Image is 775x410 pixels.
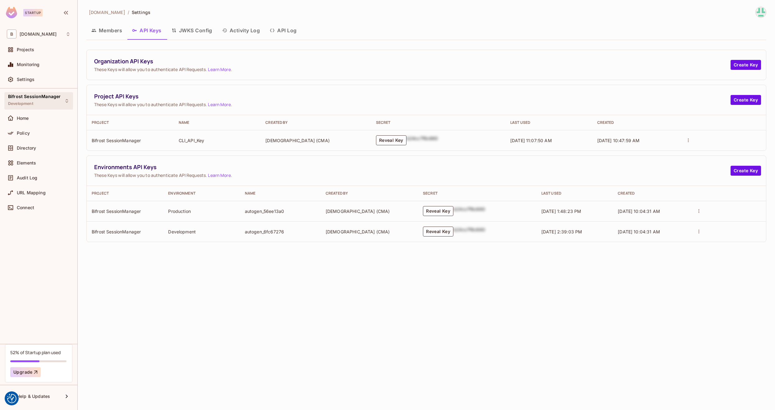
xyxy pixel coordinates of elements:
button: Activity Log [217,23,265,38]
td: autogen_6fc67276 [240,221,321,242]
span: These Keys will allow you to authenticate API Requests. . [94,66,731,72]
div: Last Used [541,191,608,196]
div: Environment [168,191,235,196]
span: Policy [17,131,30,136]
span: URL Mapping [17,190,46,195]
div: Startup [23,9,43,16]
button: actions [695,227,703,236]
span: [DATE] 10:04:31 AM [618,209,660,214]
span: [DATE] 10:04:31 AM [618,229,660,234]
a: Learn More [208,66,231,72]
span: Organization API Keys [94,57,731,65]
span: Monitoring [17,62,40,67]
div: Created By [326,191,413,196]
span: Audit Log [17,175,37,180]
span: Settings [17,77,34,82]
button: Consent Preferences [7,394,16,403]
button: Members [86,23,127,38]
button: Create Key [731,60,761,70]
button: API Log [265,23,301,38]
td: Development [163,221,240,242]
button: API Keys [127,23,167,38]
span: [DATE] 2:39:03 PM [541,229,582,234]
td: Bifrost SessionManager [87,221,163,242]
td: [DEMOGRAPHIC_DATA] (CMA) [321,221,418,242]
button: actions [695,207,703,215]
span: [DOMAIN_NAME] [89,9,125,15]
div: Created [618,191,684,196]
img: SReyMgAAAABJRU5ErkJggg== [6,7,17,18]
img: Revisit consent button [7,394,16,403]
span: [DATE] 1:48:23 PM [541,209,581,214]
span: Home [17,116,29,121]
div: Name [245,191,316,196]
span: Workspace: bifrostconnect.com [20,32,57,37]
div: 52% of Startup plan used [10,349,61,355]
li: / [128,9,129,15]
button: Create Key [731,166,761,176]
td: CLI_API_Key [174,130,261,151]
td: Production [163,201,240,221]
span: Project API Keys [94,92,731,100]
div: Secret [376,120,500,125]
span: B [7,29,16,38]
div: Secret [423,191,531,196]
span: Settings [132,9,150,15]
span: Bifrost SessionManager [8,94,61,99]
div: b24cc7f8c660 [453,206,485,216]
div: Project [92,191,158,196]
td: [DEMOGRAPHIC_DATA] (CMA) [260,130,371,151]
span: Connect [17,205,34,210]
div: Last Used [510,120,587,125]
button: JWKS Config [167,23,217,38]
span: Directory [17,146,36,151]
button: Reveal Key [423,206,453,216]
td: Bifrost SessionManager [87,201,163,221]
button: Reveal Key [376,135,406,145]
td: [DEMOGRAPHIC_DATA] (CMA) [321,201,418,221]
img: Christian (CMA) [756,7,766,17]
span: Development [8,101,33,106]
div: Created By [265,120,366,125]
div: Project [92,120,169,125]
span: [DATE] 11:07:50 AM [510,138,552,143]
span: Environments API Keys [94,163,731,171]
td: Bifrost SessionManager [87,130,174,151]
button: Create Key [731,95,761,105]
button: actions [684,136,693,145]
div: Created [597,120,674,125]
button: Upgrade [10,367,41,377]
div: Name [179,120,256,125]
span: These Keys will allow you to authenticate API Requests. . [94,172,731,178]
td: autogen_56ee13a0 [240,201,321,221]
span: These Keys will allow you to authenticate API Requests. . [94,101,731,107]
a: Learn More [208,172,231,178]
button: Reveal Key [423,227,453,237]
span: Elements [17,160,36,165]
a: Learn More [208,101,231,107]
span: Help & Updates [17,394,50,399]
div: b24cc7f8c660 [406,135,438,145]
span: Projects [17,47,34,52]
span: [DATE] 10:47:59 AM [597,138,640,143]
div: b24cc7f8c660 [453,227,485,237]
